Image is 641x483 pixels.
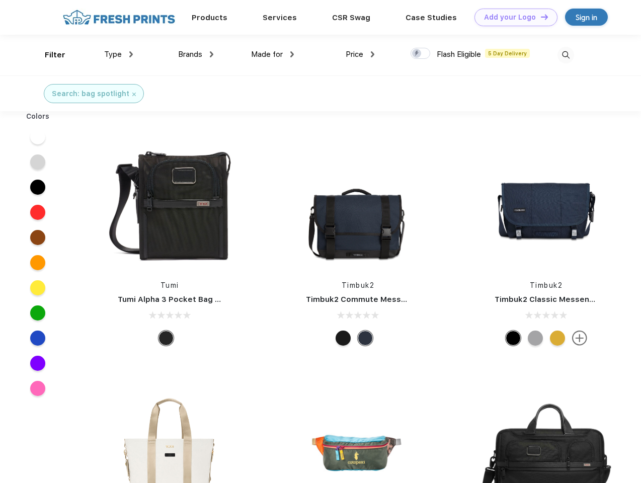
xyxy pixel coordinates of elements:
a: Tumi Alpha 3 Pocket Bag Small [118,295,235,304]
img: filter_cancel.svg [132,93,136,96]
a: Sign in [565,9,608,26]
img: DT [541,14,548,20]
div: Eco Black [336,331,351,346]
div: Eco Amber [550,331,565,346]
img: desktop_search.svg [557,47,574,63]
div: Colors [19,111,57,122]
a: Timbuk2 [342,281,375,289]
span: Brands [178,50,202,59]
img: func=resize&h=266 [291,136,425,270]
span: Price [346,50,363,59]
div: Eco Rind Pop [528,331,543,346]
div: Add your Logo [484,13,536,22]
div: Filter [45,49,65,61]
img: dropdown.png [290,51,294,57]
img: dropdown.png [371,51,374,57]
a: Tumi [161,281,179,289]
a: Products [192,13,227,22]
div: Sign in [576,12,597,23]
img: func=resize&h=266 [103,136,236,270]
img: dropdown.png [210,51,213,57]
img: dropdown.png [129,51,133,57]
span: Type [104,50,122,59]
div: Eco Nautical [358,331,373,346]
a: Timbuk2 Commute Messenger Bag [306,295,441,304]
a: Timbuk2 Classic Messenger Bag [495,295,619,304]
div: Black [158,331,174,346]
div: Search: bag spotlight [52,89,129,99]
img: func=resize&h=266 [479,136,613,270]
a: Timbuk2 [530,281,563,289]
img: more.svg [572,331,587,346]
img: fo%20logo%202.webp [60,9,178,26]
span: 5 Day Delivery [485,49,530,58]
span: Made for [251,50,283,59]
div: Eco Black [506,331,521,346]
span: Flash Eligible [437,50,481,59]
